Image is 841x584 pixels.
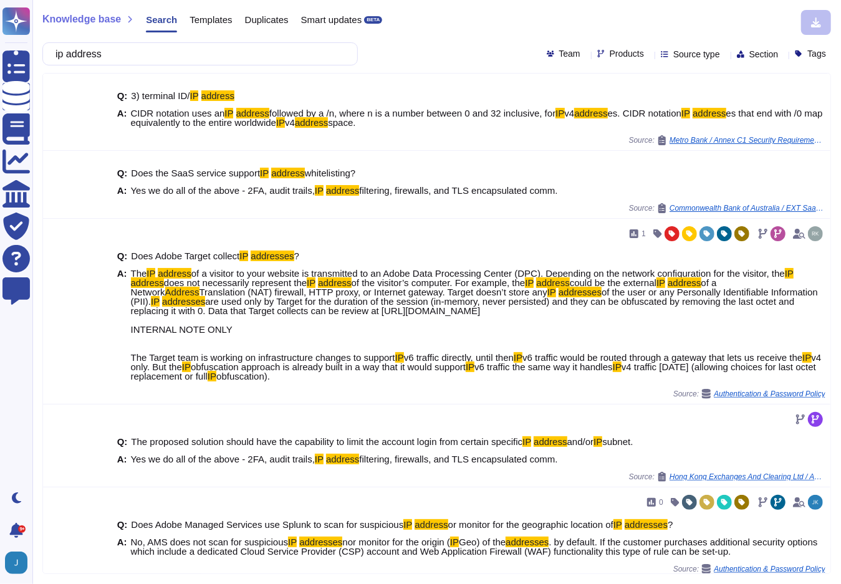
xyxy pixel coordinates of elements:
[5,552,27,574] img: user
[165,287,199,297] mark: Address
[326,454,359,464] mark: address
[131,287,819,307] span: of the user or any Personally Identifiable Information (PII).
[299,537,342,547] mark: addresses
[673,389,825,399] span: Source:
[673,50,720,59] span: Source type
[162,296,205,307] mark: addresses
[131,537,818,557] span: . by default. If the customer purchases additional security options which include a dedicated Clo...
[117,186,127,195] b: A:
[352,277,526,288] span: of the visitor’s computer. For example, the
[164,277,307,288] span: does not necessarily represent the
[305,168,356,178] span: whitelisting?
[245,15,289,24] span: Duplicates
[117,454,127,464] b: A:
[190,15,232,24] span: Templates
[670,136,825,144] span: Metro Bank / Annex C1 Security Requirements (2)
[131,277,717,297] span: of a Network
[450,537,459,547] mark: IP
[131,185,315,196] span: Yes we do all of the above - 2FA, audit trails,
[656,277,665,288] mark: IP
[117,91,128,100] b: Q:
[117,437,128,446] b: Q:
[131,352,822,372] span: v4 only. But the
[131,296,795,363] span: are used only by Target for the duration of the session (in-memory, never persisted) and they can...
[117,520,128,529] b: Q:
[629,135,825,145] span: Source:
[49,43,345,65] input: Search a question or template...
[602,436,633,447] span: subnet.
[146,15,177,24] span: Search
[670,204,825,212] span: Commonwealth Bank of Australia / EXT SaaS Assessment Vendor Questionnaire CommBank Website
[117,251,128,261] b: Q:
[522,436,531,447] mark: IP
[294,251,299,261] span: ?
[559,287,602,297] mark: addresses
[307,277,315,288] mark: IP
[131,361,817,381] span: v4 traffic [DATE] (allowing choices for last octet replacement or full
[318,277,351,288] mark: address
[565,108,575,118] span: v4
[315,185,324,196] mark: IP
[514,352,522,363] mark: IP
[448,519,613,530] span: or monitor for the geographic location of
[415,519,448,530] mark: address
[625,519,668,530] mark: addresses
[359,185,557,196] span: filtering, firewalls, and TLS encapsulated comm.
[613,519,622,530] mark: IP
[642,230,646,237] span: 1
[131,537,289,547] span: No, AMS does not scan for suspicious
[547,287,556,297] mark: IP
[131,108,823,128] span: es that end with /0 map equivalently to the entire worldwide
[251,251,294,261] mark: addresses
[555,108,564,118] mark: IP
[364,16,382,24] div: BETA
[295,117,328,128] mark: address
[749,50,779,59] span: Section
[236,108,269,118] mark: address
[567,436,594,447] span: and/or
[714,565,825,573] span: Authentication & Password Policy
[522,352,802,363] span: v6 traffic would be routed through a gateway that lets us receive the
[328,117,355,128] span: space.
[594,436,602,447] mark: IP
[668,519,673,530] span: ?
[288,537,297,547] mark: IP
[506,537,549,547] mark: addresses
[610,49,644,58] span: Products
[131,168,260,178] span: Does the SaaS service support
[276,117,285,128] mark: IP
[693,108,726,118] mark: address
[131,454,315,464] span: Yes we do all of the above - 2FA, audit trails,
[260,168,269,178] mark: IP
[199,287,547,297] span: Translation (NAT) firewall, HTTP proxy, or Internet gateway. Target doesn’t store any
[613,361,622,372] mark: IP
[315,454,324,464] mark: IP
[224,108,233,118] mark: IP
[201,90,234,101] mark: address
[714,390,825,398] span: Authentication & Password Policy
[216,371,270,381] span: obfuscation).
[802,352,811,363] mark: IP
[534,436,567,447] mark: address
[131,251,239,261] span: Does Adobe Target collect
[42,14,121,24] span: Knowledge base
[117,269,127,381] b: A:
[681,108,690,118] mark: IP
[301,15,362,24] span: Smart updates
[474,361,613,372] span: v6 traffic the same way it handles
[131,277,164,288] mark: address
[404,352,514,363] span: v6 traffic directly, until then
[574,108,607,118] mark: address
[191,268,785,279] span: of a visitor to your website is transmitted to an Adobe Data Processing Center (DPC). Depending o...
[670,473,825,481] span: Hong Kong Exchanges And Clearing Ltd / Appendix G Security Requirements
[131,519,403,530] span: Does Adobe Managed Services use Splunk to scan for suspicious
[239,251,248,261] mark: IP
[570,277,656,288] span: could be the external
[191,361,466,372] span: obfuscation approach is already built in a way that it would support
[807,49,826,58] span: Tags
[190,90,199,101] mark: IP
[668,277,701,288] mark: address
[151,296,160,307] mark: IP
[629,472,825,482] span: Source:
[785,268,794,279] mark: IP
